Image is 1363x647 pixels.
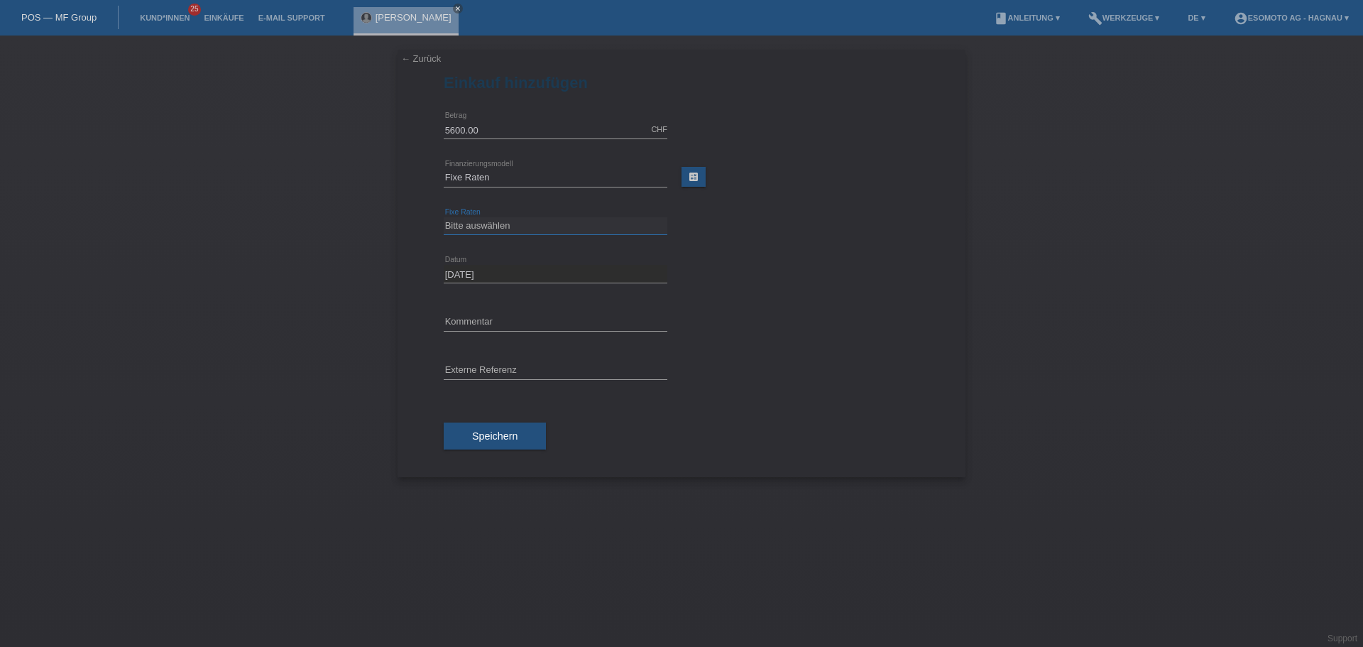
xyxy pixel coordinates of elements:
[1081,13,1167,22] a: buildWerkzeuge ▾
[401,53,441,64] a: ← Zurück
[681,167,706,187] a: calculate
[1088,11,1102,26] i: build
[994,11,1008,26] i: book
[453,4,463,13] a: close
[197,13,251,22] a: Einkäufe
[1181,13,1212,22] a: DE ▾
[444,74,919,92] h1: Einkauf hinzufügen
[454,5,461,12] i: close
[1328,634,1357,643] a: Support
[651,125,667,134] div: CHF
[1234,11,1248,26] i: account_circle
[21,12,97,23] a: POS — MF Group
[376,12,451,23] a: [PERSON_NAME]
[1227,13,1356,22] a: account_circleEsomoto AG - Hagnau ▾
[444,423,546,450] button: Speichern
[472,430,518,442] span: Speichern
[688,171,699,183] i: calculate
[188,4,201,16] span: 25
[251,13,332,22] a: E-Mail Support
[133,13,197,22] a: Kund*innen
[987,13,1067,22] a: bookAnleitung ▾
